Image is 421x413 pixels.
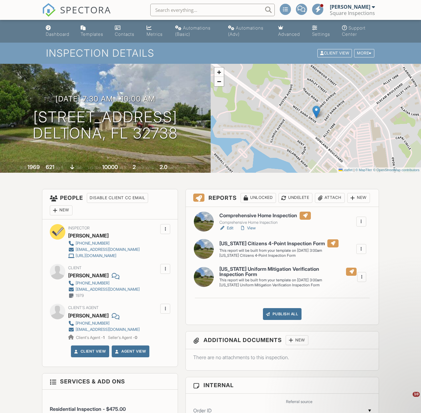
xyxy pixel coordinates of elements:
[219,266,357,277] h6: [US_STATE] Uniform Mitigation Verification Inspection Form
[75,165,82,170] span: slab
[55,165,64,170] span: sq. ft.
[73,348,106,354] a: Client View
[42,8,111,21] a: SPECTORA
[241,193,276,203] div: Unlocked
[119,165,127,170] span: sq.ft.
[68,253,140,259] a: [URL][DOMAIN_NAME]
[68,265,82,270] span: Client
[46,164,54,170] div: 621
[33,109,178,142] h1: [STREET_ADDRESS] Deltona, FL 32738
[43,22,73,40] a: Dashboard
[27,164,40,170] div: 1969
[114,348,146,354] a: Agent View
[217,68,221,76] span: +
[68,240,140,246] a: [PHONE_NUMBER]
[46,31,69,37] div: Dashboard
[278,31,300,37] div: Advanced
[353,168,354,172] span: |
[219,212,311,220] h6: Comprehensive Home Inspection
[68,231,109,240] div: [PERSON_NAME]
[276,22,305,40] a: Advanced
[50,205,73,215] div: New
[68,246,140,253] a: [EMAIL_ADDRESS][DOMAIN_NAME]
[133,164,136,170] div: 2
[76,321,110,326] div: [PHONE_NUMBER]
[160,164,167,170] div: 2.0
[68,305,99,310] span: Client's Agent
[42,189,178,219] h3: People
[102,164,118,170] div: 10000
[286,399,312,405] label: Referral source
[68,286,140,293] a: [EMAIL_ADDRESS][DOMAIN_NAME]
[214,77,224,86] a: Zoom out
[354,49,374,58] div: More
[76,253,116,258] div: [URL][DOMAIN_NAME]
[219,239,339,247] h6: [US_STATE] Citizens 4-Point Inspection Form
[76,241,110,246] div: [PHONE_NUMBER]
[315,193,345,203] div: Attach
[219,225,233,231] a: Edit
[55,95,155,103] h3: [DATE] 7:30 am - 10:00 am
[347,193,370,203] div: New
[240,225,256,231] a: View
[355,168,372,172] a: © MapTiler
[342,25,366,37] div: Support Center
[413,392,420,397] span: 10
[68,311,109,320] a: [PERSON_NAME]
[76,281,110,286] div: [PHONE_NUMBER]
[88,165,101,170] span: Lot Size
[42,373,178,390] h3: Services & Add ons
[87,193,148,203] div: Disable Client CC Email
[373,168,419,172] a: © OpenStreetMap contributors
[339,168,353,172] a: Leaflet
[68,280,140,286] a: [PHONE_NUMBER]
[112,22,139,40] a: Contacts
[103,335,105,340] strong: 1
[219,212,311,225] a: Comprehensive Home Inspection Comprehensive Home Inspection
[60,3,111,16] span: SPECTORA
[263,308,302,320] div: Publish All
[214,68,224,77] a: Zoom in
[76,327,140,332] div: [EMAIL_ADDRESS][DOMAIN_NAME]
[50,406,126,412] span: Residential Inspection - $475.00
[150,4,275,16] input: Search everything...
[76,287,140,292] div: [EMAIL_ADDRESS][DOMAIN_NAME]
[68,320,140,326] a: [PHONE_NUMBER]
[286,335,308,345] div: New
[168,165,186,170] span: bathrooms
[317,49,352,58] div: Client View
[186,331,378,349] h3: Additional Documents
[68,271,109,280] div: [PERSON_NAME]
[312,31,330,37] div: Settings
[310,22,335,40] a: Settings
[278,193,312,203] div: Undelete
[330,10,375,16] div: Square Inspections
[42,3,56,17] img: The Best Home Inspection Software - Spectora
[219,253,339,258] div: [US_STATE] Citizens 4-Point Inspection Form
[144,22,168,40] a: Metrics
[330,4,370,10] div: [PERSON_NAME]
[186,377,378,393] h3: Internal
[173,22,221,40] a: Automations (Basic)
[226,22,271,40] a: Automations (Advanced)
[219,248,339,253] div: This report will be built from your template on [DATE] 3:00am
[20,165,26,170] span: Built
[108,335,137,340] span: Seller's Agent -
[68,326,140,333] a: [EMAIL_ADDRESS][DOMAIN_NAME]
[312,106,320,118] img: Marker
[115,31,134,37] div: Contacts
[135,335,137,340] strong: 0
[219,283,357,288] div: [US_STATE] Uniform Mitigation Verification Inspection Form
[147,31,163,37] div: Metrics
[68,226,90,230] span: Inspector
[76,335,105,340] span: Client's Agent -
[78,22,107,40] a: Templates
[217,77,221,85] span: −
[317,50,353,55] a: Client View
[339,22,377,40] a: Support Center
[137,165,154,170] span: bedrooms
[175,25,211,37] div: Automations (Basic)
[193,354,371,361] p: There are no attachments to this inspection.
[219,220,311,225] div: Comprehensive Home Inspection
